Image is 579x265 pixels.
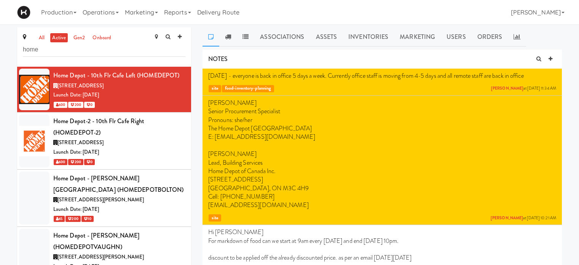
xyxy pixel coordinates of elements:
span: NOTES [208,55,228,63]
li: Home Depot-2 - 10th Flr Cafe Right (HOMEDEPOT-2)[STREET_ADDRESS]Launch Date: [DATE] 600 200 0 [17,112,191,170]
div: Home Depot - 10th Flr Cafe Left (HOMEDEPOT) [53,70,185,81]
div: Home Depot - [PERSON_NAME] (HOMEDEPOTVAUGHN) [53,230,185,252]
a: Associations [254,27,310,47]
span: site [209,85,221,92]
a: [PERSON_NAME] [491,85,523,91]
p: Senior Procurement Specialist [208,107,556,116]
div: Home Depot-2 - 10th Flr Cafe Right (HOMEDEPOT-2) [53,116,185,138]
a: Users [441,27,472,47]
a: Inventories [343,27,394,47]
li: Home Depot - [PERSON_NAME][GEOGRAPHIC_DATA] (HOMEDEPOTBOLTON)[STREET_ADDRESS][PERSON_NAME]Launch ... [17,170,191,227]
span: site [209,214,221,222]
a: all [37,33,46,43]
span: at [DATE] 10:21 AM [491,215,556,221]
span: 200 [68,159,83,165]
p: Pronouns: she/her [208,116,556,124]
span: [STREET_ADDRESS] [57,82,104,89]
span: [STREET_ADDRESS][PERSON_NAME] [57,196,144,203]
p: E: [EMAIL_ADDRESS][DOMAIN_NAME] [208,133,556,141]
div: Home Depot - [PERSON_NAME][GEOGRAPHIC_DATA] (HOMEDEPOTBOLTON) [53,173,185,195]
div: Launch Date: [DATE] [53,205,185,214]
a: onboard [91,33,113,43]
span: 200 [65,216,80,222]
p: Hi [PERSON_NAME] [208,228,556,236]
p: The Home Depot [GEOGRAPHIC_DATA] [208,124,556,133]
span: food-inventory-planning [222,85,274,92]
p: Home Depot of Canada Inc. [208,167,556,175]
img: Micromart [17,6,30,19]
span: 600 [54,102,67,108]
p: [STREET_ADDRESS] [208,175,556,184]
a: [PERSON_NAME] [491,215,523,221]
a: Orders [472,27,508,47]
span: 10 [81,216,94,222]
p: For markdown of food can we start at 9am every [DATE] and end [DATE] 10pm. [208,237,556,245]
span: [STREET_ADDRESS][PERSON_NAME] [57,253,144,260]
input: Search site [23,43,185,57]
span: 200 [68,102,83,108]
p: discount to be applied off the already discounted price. as per an email [DATE][DATE] [208,254,556,262]
span: [STREET_ADDRESS] [57,139,104,146]
a: active [50,33,68,43]
span: 0 [84,159,95,165]
p: [GEOGRAPHIC_DATA], ON M3C 4H9 [208,184,556,193]
p: Lead, Building Services [208,159,556,167]
span: at [DATE] 11:34 AM [491,86,556,92]
li: Home Depot - 10th Flr Cafe Left (HOMEDEPOT)[STREET_ADDRESS]Launch Date: [DATE] 600 200 0 [17,67,191,112]
a: Marketing [394,27,441,47]
p: [EMAIL_ADDRESS][DOMAIN_NAME] [208,201,556,209]
span: 0 [84,102,95,108]
span: 600 [54,159,67,165]
p: Cell: [PHONE_NUMBER] [208,193,556,201]
span: 65 [54,216,65,222]
p: [PERSON_NAME] [208,150,556,158]
a: gen2 [72,33,87,43]
p: [DATE] - everyone is back in office 5 days a week. Currently office staff is moving from 4-5 days... [208,72,556,80]
div: Launch Date: [DATE] [53,148,185,157]
a: Assets [310,27,343,47]
div: Launch Date: [DATE] [53,90,185,100]
p: [PERSON_NAME] [208,99,556,107]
